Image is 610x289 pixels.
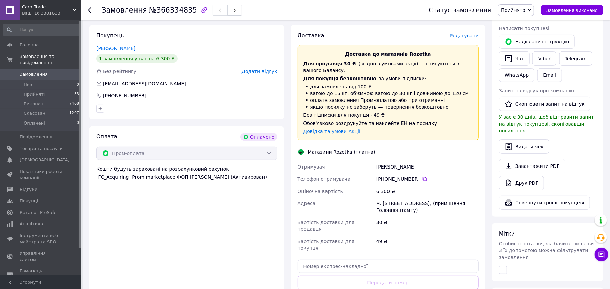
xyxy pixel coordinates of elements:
span: Адреса [298,201,316,206]
span: Показники роботи компанії [20,169,63,181]
a: Telegram [559,51,592,66]
span: Carp Trade [22,4,73,10]
span: Гаманець компанії [20,268,63,280]
span: У вас є 30 днів, щоб відправити запит на відгук покупцеві, скопіювавши посилання. [499,114,594,133]
button: Чат з покупцем [595,248,608,261]
div: (згідно з умовами акції) — списуються з вашого Балансу. [303,60,473,74]
div: Повернутися назад [88,7,93,14]
a: Друк PDF [499,176,544,190]
span: Доставка до магазинів Rozetka [345,51,431,57]
span: Товари та послуги [20,146,63,152]
span: 1207 [69,110,79,116]
div: м. [STREET_ADDRESS], (приміщення Головпоштамту) [375,197,480,216]
a: Довідка та умови Акції [303,129,361,134]
button: Замовлення виконано [541,5,603,15]
span: Прийнято [501,7,525,13]
span: 33 [74,91,79,97]
div: Статус замовлення [429,7,491,14]
div: 1 замовлення у вас на 6 300 ₴ [96,54,178,63]
span: Прийняті [24,91,45,97]
a: Завантажити PDF [499,159,565,173]
a: [PERSON_NAME] [96,46,135,51]
div: Магазини Rozetka (платна) [306,149,377,155]
span: Покупець [96,32,124,39]
span: 0 [77,120,79,126]
span: Виконані [24,101,45,107]
div: [PERSON_NAME] [375,161,480,173]
span: Аналітика [20,221,43,227]
span: №366334835 [149,6,197,14]
button: Повернути гроші покупцеві [499,196,590,210]
div: [PHONE_NUMBER] [376,176,479,182]
div: 49 ₴ [375,235,480,254]
span: Написати покупцеві [499,26,549,31]
div: [FC_Acquiring] Prom marketplace ФОП [PERSON_NAME] (Активирован) [96,174,277,180]
div: Обов'язково роздрукуйте та наклейте ЕН на посилку [303,120,473,127]
span: Редагувати [450,33,479,38]
button: Чат [499,51,530,66]
li: для замовлень від 100 ₴ [303,83,473,90]
span: Повідомлення [20,134,52,140]
div: Оплачено [240,133,277,141]
span: Замовлення [20,71,48,77]
span: Особисті нотатки, які бачите лише ви. З їх допомогою можна фільтрувати замовлення [499,241,595,260]
span: Головна [20,42,39,48]
span: Додати відгук [241,69,277,74]
span: Без рейтингу [103,69,136,74]
div: 6 300 ₴ [375,185,480,197]
div: Без підписки для покупця - 49 ₴ [303,112,473,118]
button: Видати чек [499,139,549,154]
span: Покупці [20,198,38,204]
span: Отримувач [298,164,325,170]
span: Замовлення та повідомлення [20,53,81,66]
span: Запит на відгук про компанію [499,88,574,93]
button: Надіслати інструкцію [499,35,575,49]
span: Управління сайтом [20,250,63,263]
span: Для продавця 30 ₴ [303,61,356,66]
li: оплата замовлення Пром-оплатою або при отриманні [303,97,473,104]
span: Замовлення [102,6,147,14]
span: Скасовані [24,110,47,116]
span: Замовлення виконано [546,8,598,13]
span: Вартість доставки для покупця [298,239,355,251]
span: Мітки [499,230,515,237]
span: Телефон отримувача [298,176,351,182]
div: 30 ₴ [375,216,480,235]
span: Оплачені [24,120,45,126]
div: за умови підписки: [303,75,473,82]
span: Інструменти веб-майстра та SEO [20,232,63,245]
span: 7408 [69,101,79,107]
span: [EMAIL_ADDRESS][DOMAIN_NAME] [103,81,186,86]
span: 0 [77,82,79,88]
input: Номер експрес-накладної [298,260,479,273]
span: Для покупця безкоштовно [303,76,377,81]
div: Ваш ID: 3381633 [22,10,81,16]
span: Відгуки [20,186,37,193]
span: [DEMOGRAPHIC_DATA] [20,157,70,163]
button: Email [537,68,562,82]
button: Скопіювати запит на відгук [499,97,590,111]
span: Вартість доставки для продавця [298,220,355,232]
span: Нові [24,82,34,88]
span: Оціночна вартість [298,188,343,194]
input: Пошук [3,24,80,36]
div: Кошти будуть зараховані на розрахунковий рахунок [96,165,277,180]
div: [PHONE_NUMBER] [102,92,147,99]
li: якщо посилку не заберуть — повернення безкоштовно [303,104,473,110]
span: Доставка [298,32,324,39]
span: Оплата [96,133,117,140]
a: WhatsApp [499,68,534,82]
a: Viber [532,51,556,66]
span: Каталог ProSale [20,209,56,216]
li: вагою до 15 кг, об'ємною вагою до 30 кг і довжиною до 120 см [303,90,473,97]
